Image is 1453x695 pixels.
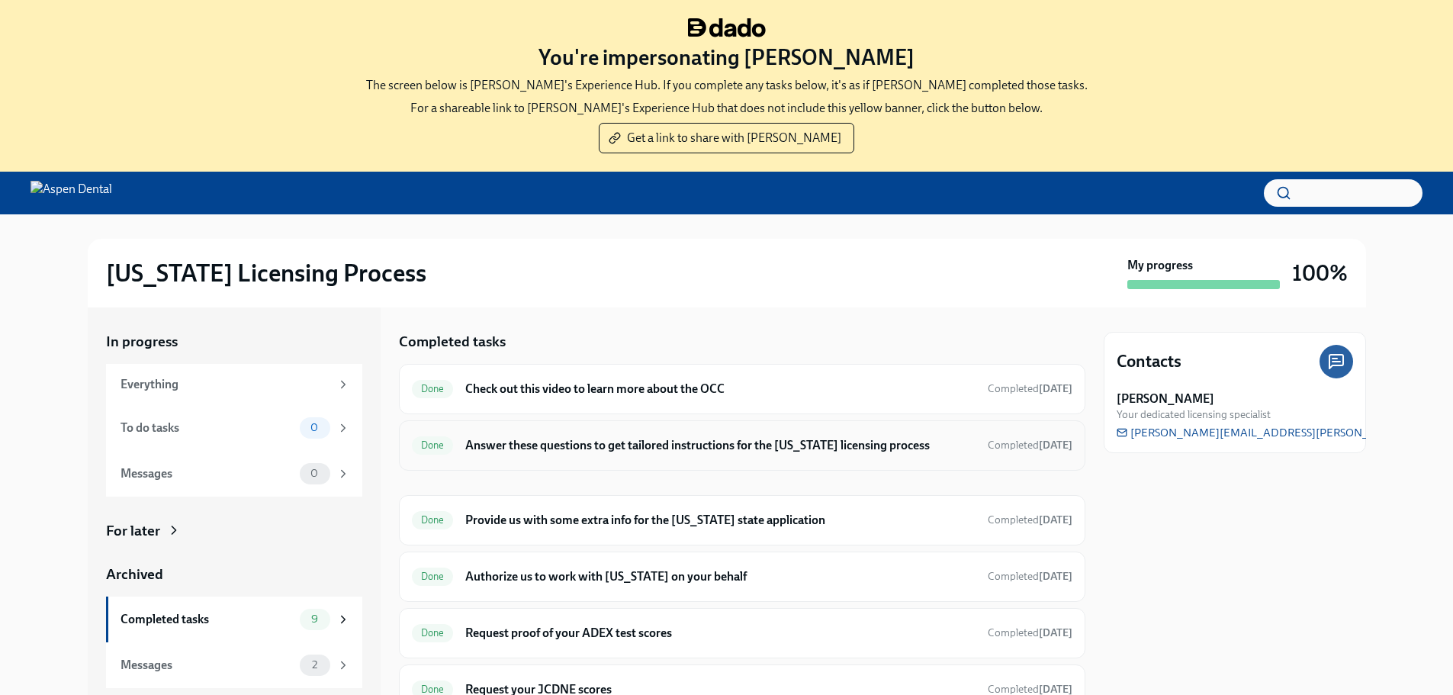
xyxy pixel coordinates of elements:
[988,381,1072,396] span: September 25th, 2025 13:51
[465,625,975,642] h6: Request proof of your ADEX test scores
[988,570,1072,583] span: Completed
[106,642,362,688] a: Messages2
[1127,257,1193,274] strong: My progress
[988,438,1072,452] span: September 25th, 2025 13:54
[465,512,975,529] h6: Provide us with some extra info for the [US_STATE] state application
[412,383,454,394] span: Done
[106,451,362,497] a: Messages0
[688,18,766,37] img: dado
[988,513,1072,527] span: September 25th, 2025 14:03
[1117,391,1214,407] strong: [PERSON_NAME]
[1117,350,1181,373] h4: Contacts
[106,405,362,451] a: To do tasks0
[121,465,294,482] div: Messages
[1292,259,1348,287] h3: 100%
[988,626,1072,640] span: September 26th, 2025 14:51
[412,508,1072,533] a: DoneProvide us with some extra info for the [US_STATE] state applicationCompleted[DATE]
[1039,513,1072,526] strong: [DATE]
[988,569,1072,584] span: October 2nd, 2025 12:31
[1039,570,1072,583] strong: [DATE]
[412,439,454,451] span: Done
[988,382,1072,395] span: Completed
[412,433,1072,458] a: DoneAnswer these questions to get tailored instructions for the [US_STATE] licensing processCompl...
[106,565,362,584] a: Archived
[1039,439,1072,452] strong: [DATE]
[988,513,1072,526] span: Completed
[410,100,1043,117] p: For a shareable link to [PERSON_NAME]'s Experience Hub that does not include this yellow banner, ...
[303,659,326,671] span: 2
[106,258,426,288] h2: [US_STATE] Licensing Process
[106,521,362,541] a: For later
[121,657,294,674] div: Messages
[412,684,454,695] span: Done
[412,565,1072,589] a: DoneAuthorize us to work with [US_STATE] on your behalfCompleted[DATE]
[412,621,1072,645] a: DoneRequest proof of your ADEX test scoresCompleted[DATE]
[106,521,160,541] div: For later
[538,43,915,71] h3: You're impersonating [PERSON_NAME]
[302,613,327,625] span: 9
[612,130,841,146] span: Get a link to share with [PERSON_NAME]
[1117,407,1271,422] span: Your dedicated licensing specialist
[1039,626,1072,639] strong: [DATE]
[301,468,327,479] span: 0
[106,364,362,405] a: Everything
[988,626,1072,639] span: Completed
[106,332,362,352] a: In progress
[399,332,506,352] h5: Completed tasks
[465,568,975,585] h6: Authorize us to work with [US_STATE] on your behalf
[31,181,112,205] img: Aspen Dental
[465,381,975,397] h6: Check out this video to learn more about the OCC
[106,597,362,642] a: Completed tasks9
[121,420,294,436] div: To do tasks
[465,437,975,454] h6: Answer these questions to get tailored instructions for the [US_STATE] licensing process
[366,77,1088,94] p: The screen below is [PERSON_NAME]'s Experience Hub. If you complete any tasks below, it's as if [...
[121,376,330,393] div: Everything
[412,627,454,639] span: Done
[301,422,327,433] span: 0
[121,611,294,628] div: Completed tasks
[412,377,1072,401] a: DoneCheck out this video to learn more about the OCCCompleted[DATE]
[599,123,854,153] button: Get a link to share with [PERSON_NAME]
[412,571,454,582] span: Done
[1039,382,1072,395] strong: [DATE]
[988,439,1072,452] span: Completed
[412,514,454,526] span: Done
